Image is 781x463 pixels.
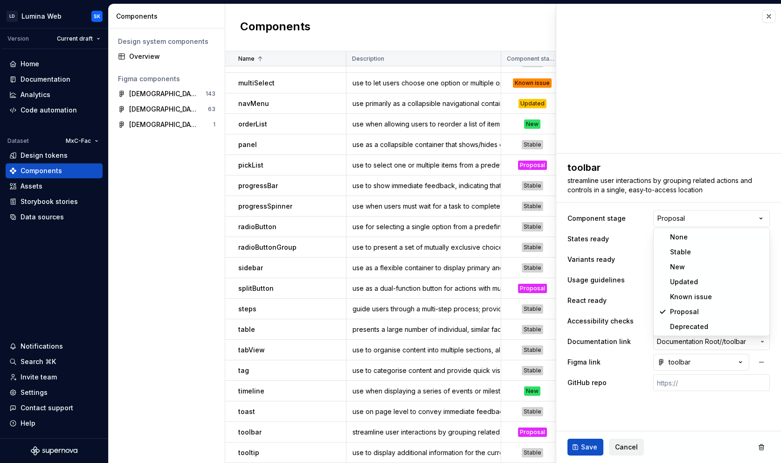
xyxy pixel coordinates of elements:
span: Updated [670,278,698,286]
span: None [670,233,688,241]
span: Proposal [670,308,699,316]
span: Known issue [670,293,712,301]
span: New [670,263,685,271]
span: Deprecated [670,323,708,330]
span: Stable [670,248,691,256]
